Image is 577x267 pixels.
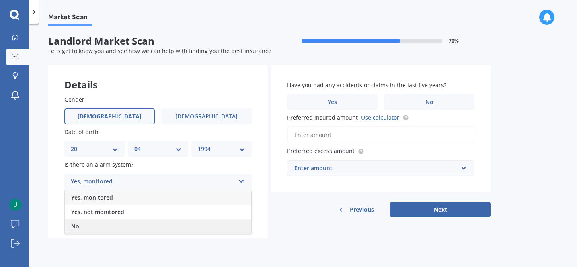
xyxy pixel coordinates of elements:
[390,202,491,217] button: Next
[9,199,21,211] img: ACg8ocIT8LwHEH5-G_pcfFVmPRvpXyoqxYUdo_8OsVBESseFQ45b7A=s96-c
[287,81,446,89] span: Have you had any accidents or claims in the last five years?
[449,38,459,44] span: 70 %
[294,164,458,173] div: Enter amount
[175,113,238,120] span: [DEMOGRAPHIC_DATA]
[71,208,124,216] span: Yes, not monitored
[328,99,337,106] span: Yes
[64,96,84,103] span: Gender
[48,65,268,89] div: Details
[48,35,269,47] span: Landlord Market Scan
[287,126,474,143] input: Enter amount
[71,194,113,201] span: Yes, monitored
[361,114,399,121] a: Use calculator
[48,13,92,24] span: Market Scan
[64,128,99,136] span: Date of birth
[71,177,235,187] div: Yes, monitored
[287,147,355,155] span: Preferred excess amount
[71,222,79,230] span: No
[64,161,133,169] span: Is there an alarm system?
[48,47,271,55] span: Let's get to know you and see how we can help with finding you the best insurance
[350,204,374,216] span: Previous
[425,99,433,106] span: No
[78,113,142,120] span: [DEMOGRAPHIC_DATA]
[287,114,358,121] span: Preferred insured amount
